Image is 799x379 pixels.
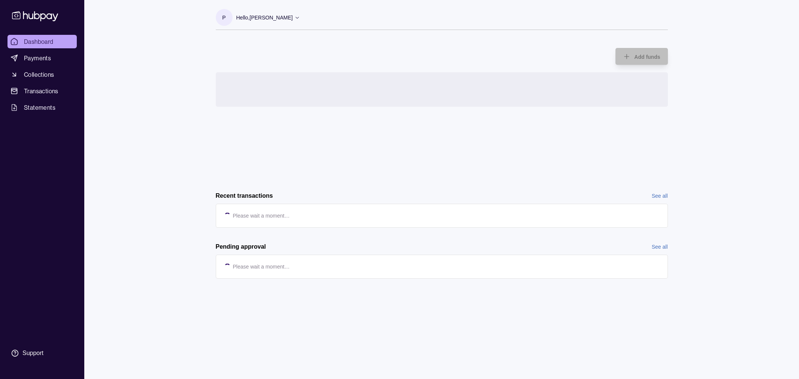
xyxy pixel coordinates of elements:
a: Dashboard [7,35,77,48]
span: Dashboard [24,37,54,46]
a: Statements [7,101,77,114]
h2: Pending approval [216,243,266,251]
a: Payments [7,51,77,65]
h2: Recent transactions [216,192,273,200]
p: Please wait a moment… [233,212,290,220]
a: See all [652,192,668,200]
p: P [222,13,226,22]
a: Support [7,345,77,361]
p: Please wait a moment… [233,263,290,271]
a: Collections [7,68,77,81]
a: See all [652,243,668,251]
span: Add funds [634,54,660,60]
div: Support [22,349,43,357]
p: Hello, [PERSON_NAME] [236,13,293,22]
span: Statements [24,103,55,112]
span: Transactions [24,87,58,95]
a: Transactions [7,84,77,98]
button: Add funds [615,48,668,65]
span: Payments [24,54,51,63]
span: Collections [24,70,54,79]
